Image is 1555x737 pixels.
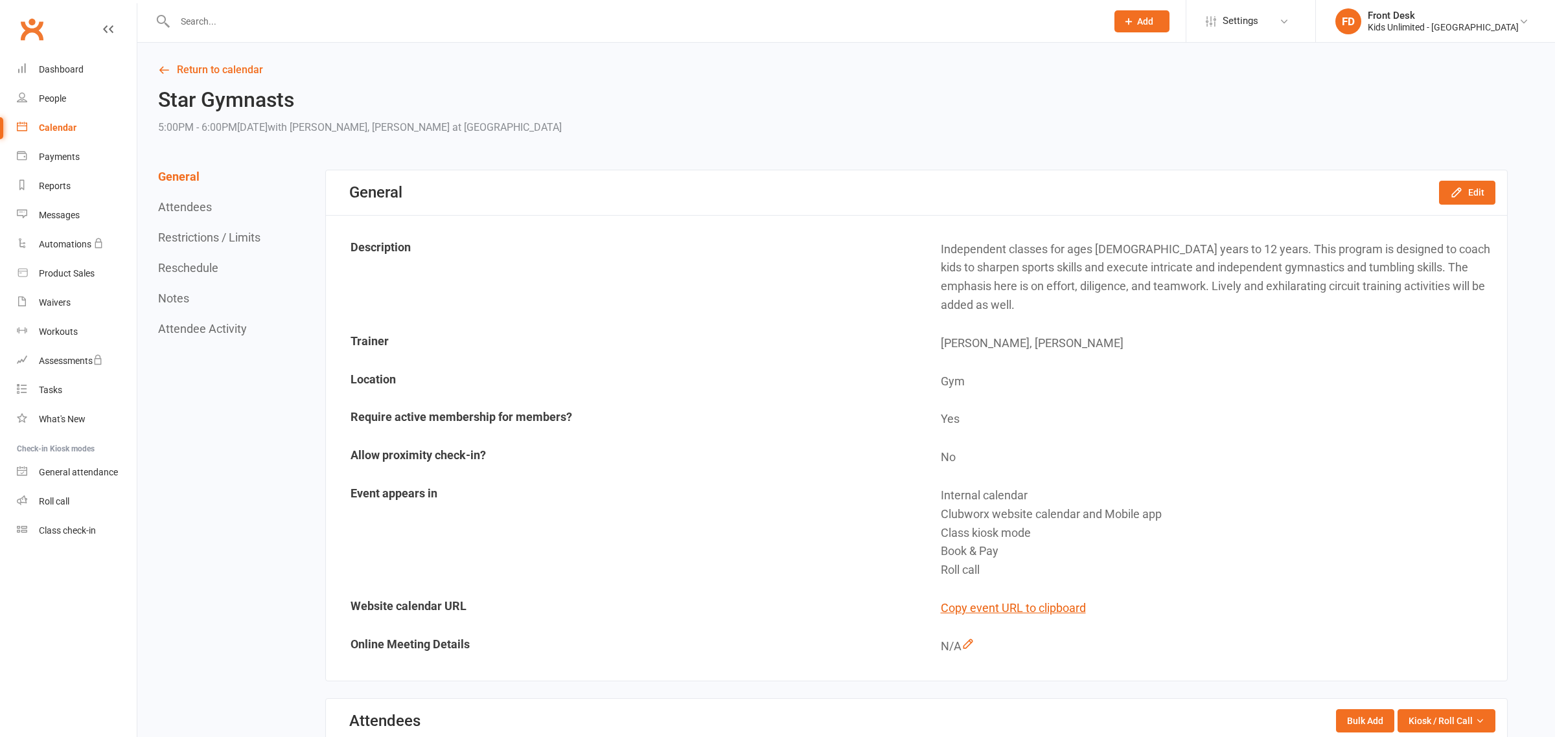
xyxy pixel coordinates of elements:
a: Reports [17,172,137,201]
div: Roll call [39,496,69,506]
div: Class kiosk mode [941,524,1497,543]
div: Internal calendar [941,486,1497,505]
a: General attendance kiosk mode [17,458,137,487]
div: General attendance [39,467,118,477]
span: Settings [1223,6,1258,36]
div: Automations [39,239,91,249]
button: Attendee Activity [158,322,247,335]
div: Dashboard [39,64,84,74]
td: Event appears in [327,477,916,589]
div: Tasks [39,385,62,395]
a: Roll call [17,487,137,516]
span: Add [1137,16,1153,27]
td: Website calendar URL [327,590,916,627]
td: Location [327,363,916,400]
div: 5:00PM - 6:00PM[DATE] [158,119,562,137]
div: People [39,93,66,104]
button: Reschedule [158,261,218,275]
a: What's New [17,405,137,434]
div: Calendar [39,122,76,133]
button: Copy event URL to clipboard [941,599,1086,618]
td: Yes [917,401,1506,438]
div: General [349,183,402,201]
a: Automations [17,230,137,259]
a: Dashboard [17,55,137,84]
div: Payments [39,152,80,162]
td: Online Meeting Details [327,628,916,665]
a: Calendar [17,113,137,142]
a: Payments [17,142,137,172]
td: Allow proximity check-in? [327,439,916,476]
div: Messages [39,210,80,220]
div: Assessments [39,356,103,366]
h2: Star Gymnasts [158,89,562,111]
td: [PERSON_NAME], [PERSON_NAME] [917,325,1506,362]
div: Product Sales [39,268,95,278]
a: Tasks [17,376,137,405]
a: Clubworx [16,13,48,45]
button: Edit [1439,181,1495,204]
td: Trainer [327,325,916,362]
span: at [GEOGRAPHIC_DATA] [452,121,562,133]
div: Kids Unlimited - [GEOGRAPHIC_DATA] [1368,21,1519,33]
div: What's New [39,414,86,424]
div: FD [1335,8,1361,34]
a: Product Sales [17,259,137,288]
div: Front Desk [1368,10,1519,21]
div: Attendees [349,712,420,730]
a: Assessments [17,346,137,376]
a: Return to calendar [158,61,1508,79]
span: with [PERSON_NAME], [PERSON_NAME] [268,121,450,133]
div: Class check-in [39,525,96,536]
button: Add [1114,10,1169,32]
div: Book & Pay [941,542,1497,561]
div: N/A [941,637,1497,656]
button: Bulk Add [1336,709,1394,732]
input: Search... [171,12,1098,30]
a: Messages [17,201,137,230]
a: Workouts [17,317,137,346]
a: Class kiosk mode [17,516,137,545]
div: Roll call [941,561,1497,580]
div: Clubworx website calendar and Mobile app [941,505,1497,524]
button: Restrictions / Limits [158,231,260,244]
button: General [158,170,200,183]
td: Gym [917,363,1506,400]
td: Require active membership for members? [327,401,916,438]
td: Description [327,231,916,324]
div: Reports [39,181,71,191]
a: Waivers [17,288,137,317]
button: Attendees [158,200,212,214]
a: People [17,84,137,113]
div: Workouts [39,326,78,337]
div: Waivers [39,297,71,308]
td: No [917,439,1506,476]
span: Kiosk / Roll Call [1409,714,1473,728]
button: Kiosk / Roll Call [1398,709,1495,732]
button: Notes [158,291,189,305]
td: Independent classes for ages [DEMOGRAPHIC_DATA] years to 12 years. This program is designed to co... [917,231,1506,324]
